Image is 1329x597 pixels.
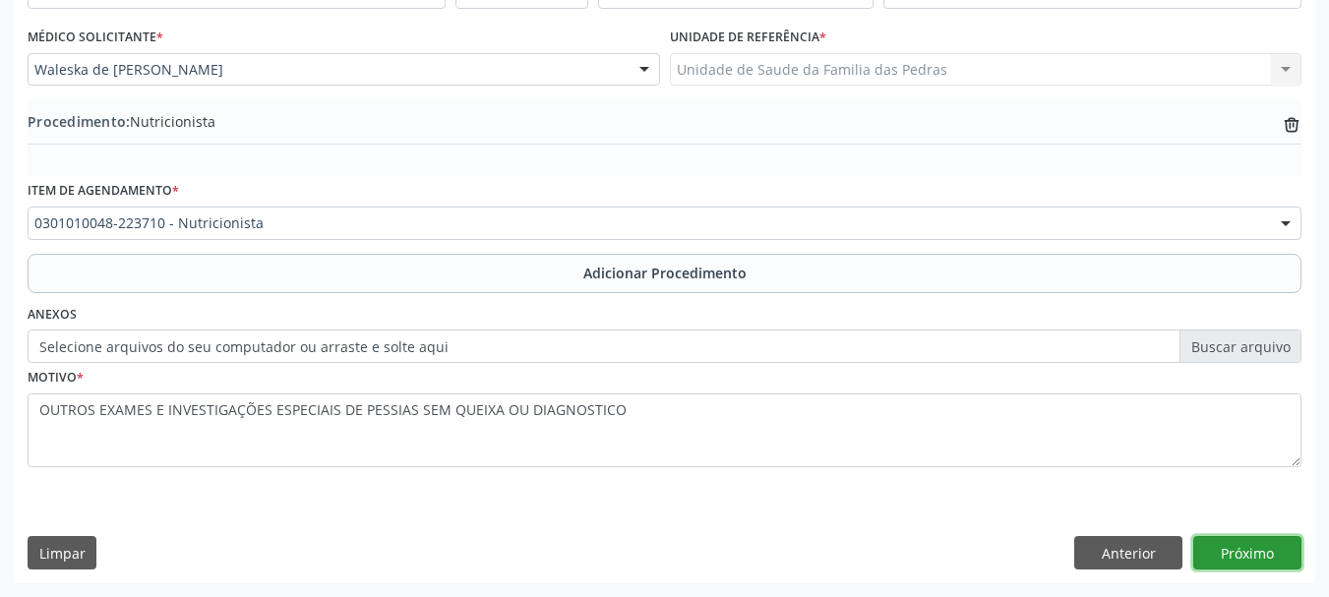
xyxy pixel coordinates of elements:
label: Item de agendamento [28,176,179,207]
label: Motivo [28,363,84,393]
button: Adicionar Procedimento [28,254,1301,293]
span: Waleska de [PERSON_NAME] [34,60,620,80]
label: Unidade de referência [670,23,826,53]
span: Nutricionista [28,111,215,132]
button: Próximo [1193,536,1301,569]
button: Anterior [1074,536,1182,569]
span: 0301010048-223710 - Nutricionista [34,213,1261,233]
span: Adicionar Procedimento [583,263,747,283]
label: Anexos [28,300,77,330]
span: Procedimento: [28,112,130,131]
label: Médico Solicitante [28,23,163,53]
